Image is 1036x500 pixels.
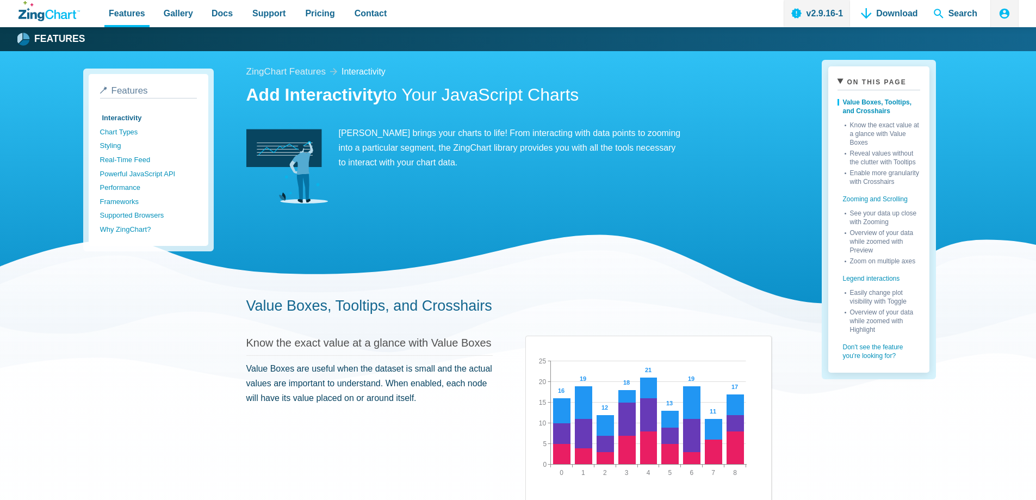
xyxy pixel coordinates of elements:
a: Frameworks [100,195,197,209]
a: Real-Time Feed [100,153,197,167]
a: See your data up close with Zooming [845,207,920,226]
a: ZingChart Logo. Click to return to the homepage [18,1,80,21]
a: Chart Types [100,125,197,139]
a: Zooming and Scrolling [838,186,920,207]
a: Styling [100,139,197,153]
a: Performance [100,181,197,195]
summary: On This Page [838,76,920,90]
p: [PERSON_NAME] brings your charts to life! From interacting with data points to zooming into a par... [246,126,681,170]
span: Features [111,85,148,96]
a: Know the exact value at a glance with Value Boxes [845,119,920,147]
a: Enable more granularity with Crosshairs [845,166,920,186]
span: Docs [212,6,233,21]
a: ZingChart Features [246,64,326,80]
a: Overview of your data while zoomed with Preview [845,226,920,255]
a: Overview of your data while zoomed with Highlight [845,306,920,334]
a: Zoom on multiple axes [845,255,920,266]
h1: to Your JavaScript Charts [246,84,772,108]
strong: Features [34,34,85,44]
img: Interactivity Image [246,126,328,207]
span: Features [109,6,145,21]
a: Powerful JavaScript API [100,167,197,181]
a: Features [18,31,85,47]
span: Gallery [164,6,193,21]
a: Value Boxes, Tooltips, and Crosshairs [246,298,492,314]
a: Value Boxes, Tooltips, and Crosshairs [838,95,920,119]
a: Supported Browsers [100,208,197,223]
span: Pricing [305,6,334,21]
a: interactivity [342,64,386,79]
a: Legend interactions [838,266,920,286]
a: Know the exact value at a glance with Value Boxes [246,337,492,349]
span: Support [252,6,286,21]
a: Don't see the feature you're looking for? [838,334,920,363]
strong: Add Interactivity [246,85,383,104]
a: Easily change plot visibility with Toggle [845,286,920,306]
span: Contact [355,6,387,21]
a: Features [100,85,197,98]
a: Interactivity [100,111,197,125]
a: Why ZingChart? [100,223,197,237]
p: Value Boxes are useful when the dataset is small and the actual values are important to understan... [246,361,493,406]
a: Reveal values without the clutter with Tooltips [845,147,920,166]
